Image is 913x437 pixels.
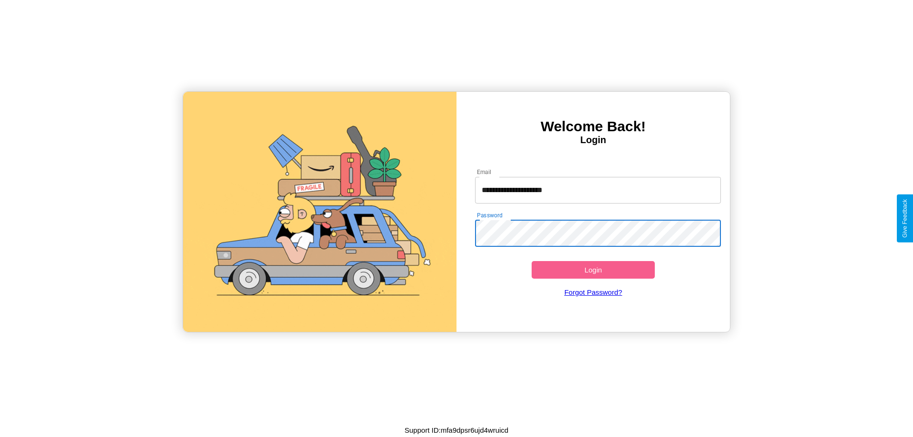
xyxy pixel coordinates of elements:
a: Forgot Password? [470,279,717,306]
div: Give Feedback [902,199,908,238]
img: gif [183,92,456,332]
h4: Login [456,135,730,146]
label: Email [477,168,492,176]
label: Password [477,211,502,219]
p: Support ID: mfa9dpsr6ujd4wruicd [405,424,508,437]
h3: Welcome Back! [456,118,730,135]
button: Login [532,261,655,279]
